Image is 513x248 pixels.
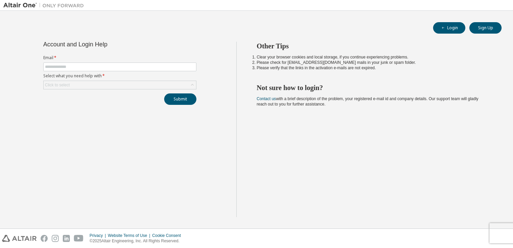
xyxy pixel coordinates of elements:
div: Cookie Consent [152,233,185,238]
a: Contact us [257,96,276,101]
button: Submit [164,93,196,105]
label: Select what you need help with [43,73,196,79]
span: with a brief description of the problem, your registered e-mail id and company details. Our suppo... [257,96,478,107]
li: Please check for [EMAIL_ADDRESS][DOMAIN_NAME] mails in your junk or spam folder. [257,60,490,65]
div: Click to select [44,81,196,89]
img: facebook.svg [41,235,48,242]
button: Sign Up [469,22,502,34]
img: altair_logo.svg [2,235,37,242]
label: Email [43,55,196,60]
div: Account and Login Help [43,42,166,47]
img: instagram.svg [52,235,59,242]
div: Website Terms of Use [108,233,152,238]
div: Click to select [45,82,70,88]
img: linkedin.svg [63,235,70,242]
h2: Not sure how to login? [257,83,490,92]
img: Altair One [3,2,87,9]
button: Login [433,22,465,34]
li: Clear your browser cookies and local storage, if you continue experiencing problems. [257,54,490,60]
div: Privacy [90,233,108,238]
p: © 2025 Altair Engineering, Inc. All Rights Reserved. [90,238,185,244]
img: youtube.svg [74,235,84,242]
li: Please verify that the links in the activation e-mails are not expired. [257,65,490,71]
h2: Other Tips [257,42,490,50]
